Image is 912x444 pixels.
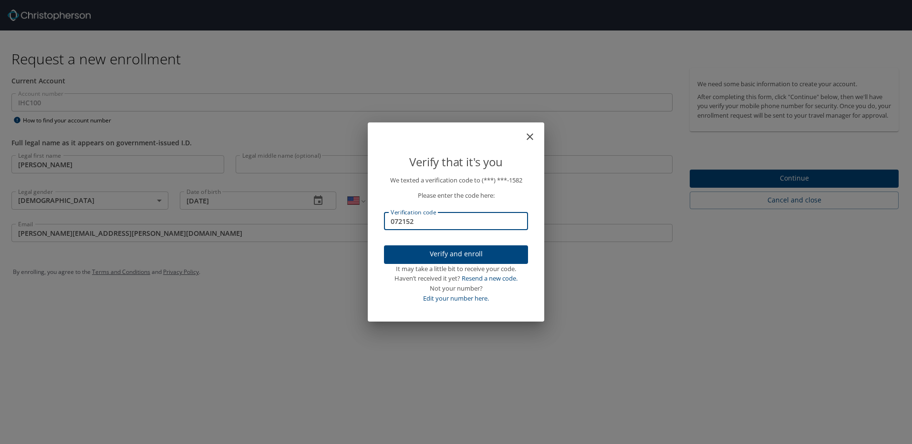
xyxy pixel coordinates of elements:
p: Please enter the code here: [384,191,528,201]
div: Not your number? [384,283,528,293]
div: Haven’t received it yet? [384,273,528,283]
button: close [529,126,540,138]
a: Edit your number here. [423,294,489,303]
span: Verify and enroll [392,248,520,260]
a: Resend a new code. [462,274,518,283]
p: Verify that it's you [384,153,528,171]
div: It may take a little bit to receive your code. [384,264,528,274]
p: We texted a verification code to (***) ***- 1582 [384,175,528,185]
button: Verify and enroll [384,245,528,264]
